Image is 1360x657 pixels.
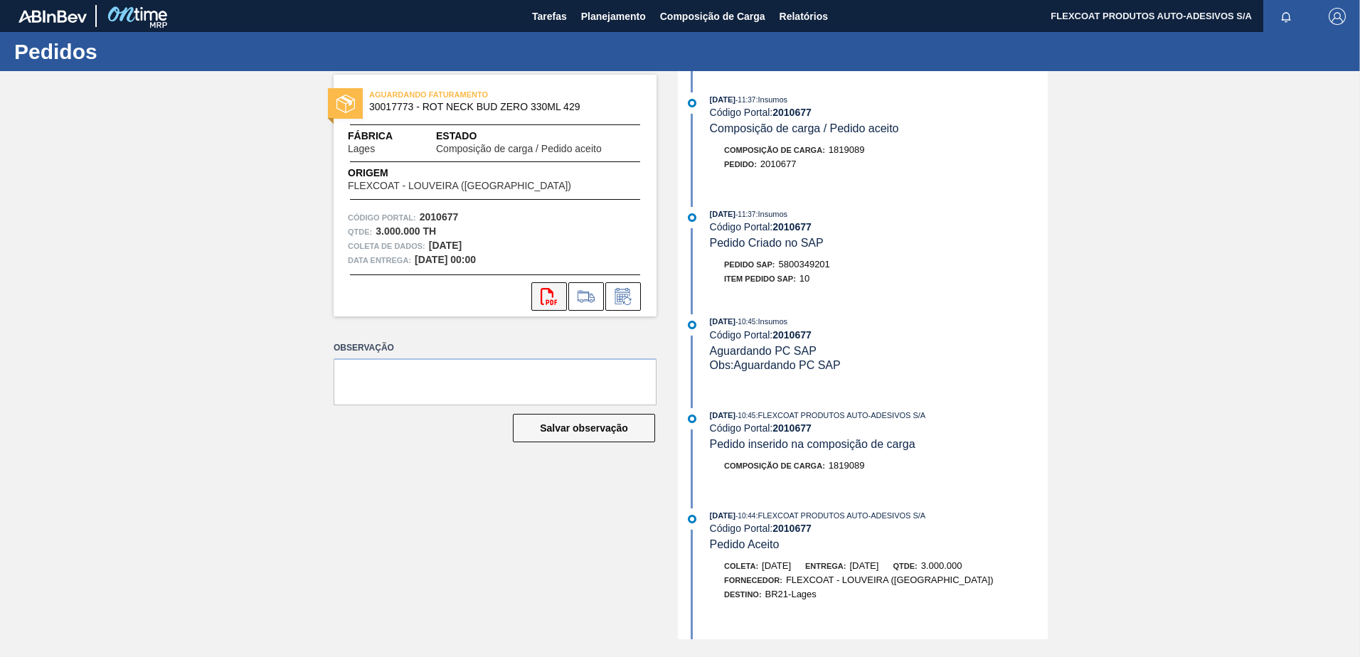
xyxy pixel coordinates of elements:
span: - 10:44 [735,512,755,520]
span: FLEXCOAT - LOUVEIRA ([GEOGRAPHIC_DATA]) [348,181,571,191]
span: [DATE] [710,511,735,520]
div: Abrir arquivo PDF [531,282,567,311]
span: - 11:37 [735,96,755,104]
span: Entrega: [805,562,846,570]
span: Composição de Carga [660,8,765,25]
img: Logout [1329,8,1346,25]
span: Coleta: [724,562,758,570]
span: Destino: [724,590,762,599]
span: Aguardando PC SAP [710,345,817,357]
span: Qtde: [893,562,917,570]
div: Informar alteração no pedido [605,282,641,311]
strong: 3.000.000 TH [376,225,436,237]
img: atual [688,321,696,329]
span: BR21-Lages [765,589,817,599]
span: 10 [799,273,809,284]
strong: 2010677 [772,221,812,233]
span: 30017773 - ROT NECK BUD ZERO 330ML 429 [369,102,627,112]
img: atual [688,99,696,107]
span: 3.000,000 [921,560,962,571]
span: Tarefas [532,8,567,25]
span: Pedido SAP: [724,260,775,269]
div: Código Portal: [710,329,1048,341]
div: Ir para Composição de Carga [568,282,604,311]
strong: [DATE] [429,240,462,251]
img: atual [688,515,696,523]
strong: 2010677 [772,107,812,118]
span: : FLEXCOAT PRODUTOS AUTO-ADESIVOS S/A [755,511,925,520]
span: Planejamento [581,8,646,25]
strong: 2010677 [772,329,812,341]
span: - 11:37 [735,210,755,218]
span: [DATE] [849,560,878,571]
span: Estado [436,129,642,144]
span: Pedido Aceito [710,538,780,550]
span: Fábrica [348,129,420,144]
strong: 2010677 [772,422,812,434]
span: Data entrega: [348,253,411,267]
div: Código Portal: [710,422,1048,434]
span: Pedido Criado no SAP [710,237,824,249]
span: Lages [348,144,375,154]
span: 1819089 [829,144,865,155]
img: TNhmsLtSVTkK8tSr43FrP2fwEKptu5GPRR3wAAAABJRU5ErkJggg== [18,10,87,23]
span: Composição de Carga : [724,146,825,154]
span: FLEXCOAT - LOUVEIRA ([GEOGRAPHIC_DATA]) [786,575,994,585]
span: [DATE] [762,560,791,571]
strong: [DATE] 00:00 [415,254,476,265]
span: Pedido inserido na composição de carga [710,438,915,450]
span: Composição de Carga : [724,461,825,470]
span: Composição de carga / Pedido aceito [436,144,602,154]
span: Coleta de dados: [348,239,425,253]
strong: 2010677 [772,523,812,534]
span: Pedido : [724,160,757,169]
img: atual [688,213,696,222]
div: Código Portal: [710,107,1048,118]
span: : Insumos [755,210,787,218]
span: [DATE] [710,95,735,104]
span: 1819089 [829,460,865,471]
span: Obs: Aguardando PC SAP [710,359,841,371]
span: Item pedido SAP: [724,274,796,283]
span: - 10:45 [735,318,755,326]
span: - 10:45 [735,412,755,420]
span: Fornecedor: [724,576,782,584]
span: 5800349201 [779,259,830,269]
span: Relatórios [780,8,828,25]
label: Observação [334,338,657,358]
span: [DATE] [710,411,735,420]
span: Origem [348,166,612,181]
span: : Insumos [755,95,787,104]
img: estado [336,95,355,113]
img: atual [688,415,696,423]
span: Composição de carga / Pedido aceito [710,122,899,134]
span: : FLEXCOAT PRODUTOS AUTO-ADESIVOS S/A [755,411,925,420]
h1: Pedidos [14,43,267,60]
span: Qtde : [348,225,372,239]
button: Notificações [1263,6,1309,26]
div: Código Portal: [710,221,1048,233]
span: [DATE] [710,210,735,218]
span: AGUARDANDO FATURAMENTO [369,87,568,102]
span: : Insumos [755,317,787,326]
button: Salvar observação [513,414,655,442]
span: 2010677 [760,159,797,169]
strong: 2010677 [420,211,459,223]
div: Código Portal: [710,523,1048,534]
font: Código Portal: [348,213,416,222]
span: [DATE] [710,317,735,326]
